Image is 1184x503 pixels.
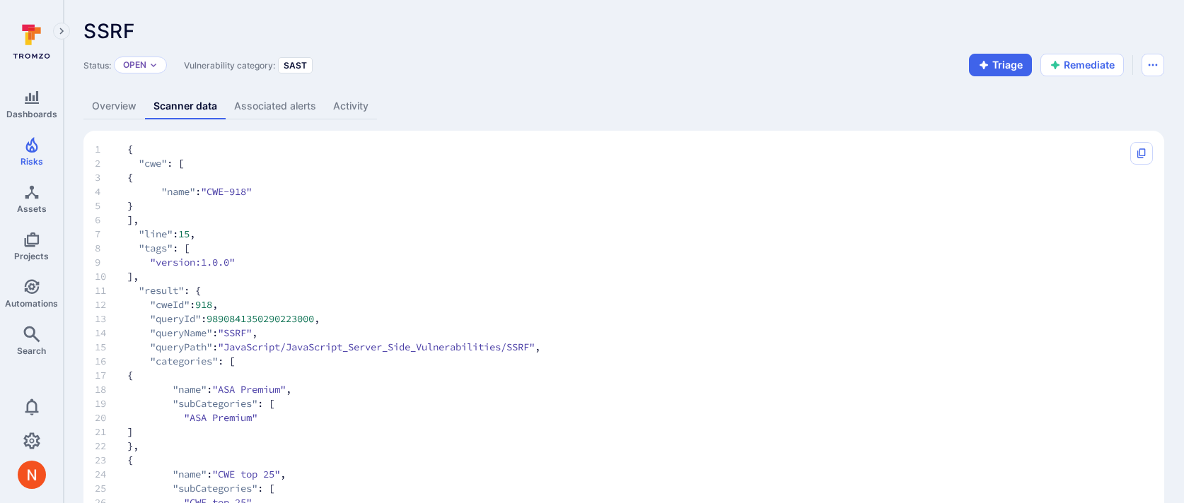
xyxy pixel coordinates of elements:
[123,59,146,71] button: Open
[83,93,145,119] a: Overview
[95,199,127,213] span: 5
[95,425,127,439] span: 21
[6,109,57,119] span: Dashboards
[83,60,111,71] span: Status:
[139,283,184,297] span: "result"
[95,213,1125,227] span: ],
[257,396,274,410] span: : [
[95,199,1125,213] span: }
[95,382,127,396] span: 18
[95,410,127,425] span: 20
[212,340,218,354] span: :
[95,467,127,481] span: 24
[150,312,201,326] span: "queryId"
[95,283,127,297] span: 11
[83,19,134,43] span: SSRF
[95,453,1125,467] span: {
[145,93,226,119] a: Scanner data
[212,382,286,396] span: "ASA Premium"
[95,184,127,199] span: 4
[95,227,127,241] span: 7
[195,297,212,312] span: 918
[184,283,201,297] span: : {
[18,461,46,489] div: Neeren Patki
[252,326,257,340] span: ,
[150,326,212,340] span: "queryName"
[257,481,274,495] span: : [
[190,227,195,241] span: ,
[207,312,314,326] span: 9890841350290223000
[95,156,127,170] span: 2
[95,481,127,495] span: 25
[5,298,58,309] span: Automations
[95,326,127,340] span: 14
[17,345,46,356] span: Search
[95,340,127,354] span: 15
[95,170,127,184] span: 3
[95,297,127,312] span: 12
[286,382,291,396] span: ,
[280,467,286,481] span: ,
[21,156,43,167] span: Risks
[190,297,195,312] span: :
[201,312,207,326] span: :
[95,425,1125,439] span: ]
[178,227,190,241] span: 15
[173,481,257,495] span: "subCategories"
[95,170,1125,184] span: {
[139,227,173,241] span: "line"
[149,61,158,69] button: Expand dropdown
[173,241,190,255] span: : [
[218,354,235,368] span: : [
[127,142,133,156] span: {
[95,255,127,269] span: 9
[95,453,127,467] span: 23
[53,23,70,40] button: Expand navigation menu
[325,93,377,119] a: Activity
[95,439,127,453] span: 22
[1142,54,1164,76] button: Options menu
[218,326,252,340] span: "SSRF"
[184,60,275,71] span: Vulnerability category:
[173,227,178,241] span: :
[150,354,218,368] span: "categories"
[57,25,66,37] i: Expand navigation menu
[195,184,201,199] span: :
[173,396,257,410] span: "subCategories"
[95,354,127,368] span: 16
[150,297,190,312] span: "cweId"
[969,54,1032,76] button: Triage
[17,203,47,214] span: Assets
[95,312,127,326] span: 13
[14,251,49,261] span: Projects
[173,467,207,481] span: "name"
[218,340,535,354] span: "JavaScript/JavaScript_Server_Side_Vulnerabilities/SSRF"
[167,156,184,170] span: : [
[95,368,127,382] span: 17
[95,396,127,410] span: 19
[95,368,1125,382] span: {
[139,156,167,170] span: "cwe"
[150,255,235,269] span: "version:1.0.0"
[212,297,218,312] span: ,
[95,241,127,255] span: 8
[1040,54,1124,76] button: Remediate
[161,184,195,199] span: "name"
[95,142,127,156] span: 1
[535,340,540,354] span: ,
[212,467,280,481] span: "CWE top 25"
[95,269,1125,283] span: ],
[83,93,1164,119] div: Vulnerability tabs
[150,340,212,354] span: "queryPath"
[95,439,1125,453] span: },
[207,467,212,481] span: :
[314,312,320,326] span: ,
[207,382,212,396] span: :
[173,382,207,396] span: "name"
[201,184,252,199] span: "CWE-918"
[95,213,127,227] span: 6
[184,410,257,425] span: "ASA Premium"
[226,93,325,119] a: Associated alerts
[139,241,173,255] span: "tags"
